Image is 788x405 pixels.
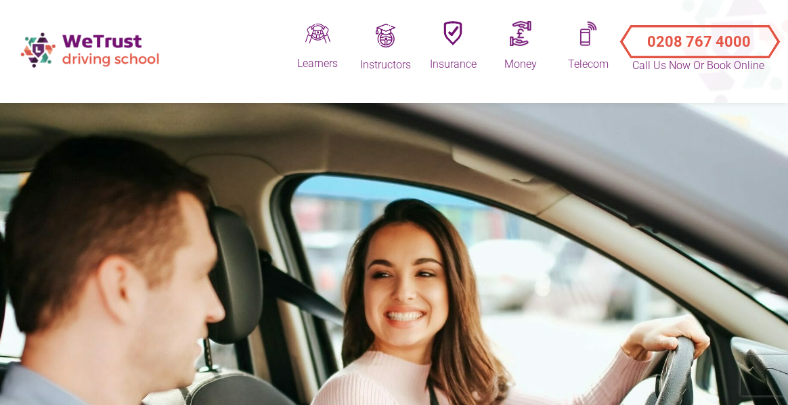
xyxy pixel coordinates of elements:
a: Call Us Now or Book Online 0208 767 4000 [622,14,774,57]
div: Instructors [351,58,419,72]
div: Learners [284,56,351,71]
button: Call Us Now or Book Online [626,22,771,49]
p: Call Us Now or Book Online [631,58,766,74]
img: Mobileq.png [579,21,598,46]
img: Trainingq.png [374,24,397,47]
div: Insurance [419,57,487,72]
img: wetrust-ds-logo.png [14,26,169,74]
img: Moneyq.png [510,21,531,46]
div: Money [487,57,554,72]
div: Telecom [554,57,622,72]
img: Driveq.png [305,21,330,46]
img: Insuranceq.png [443,21,462,46]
